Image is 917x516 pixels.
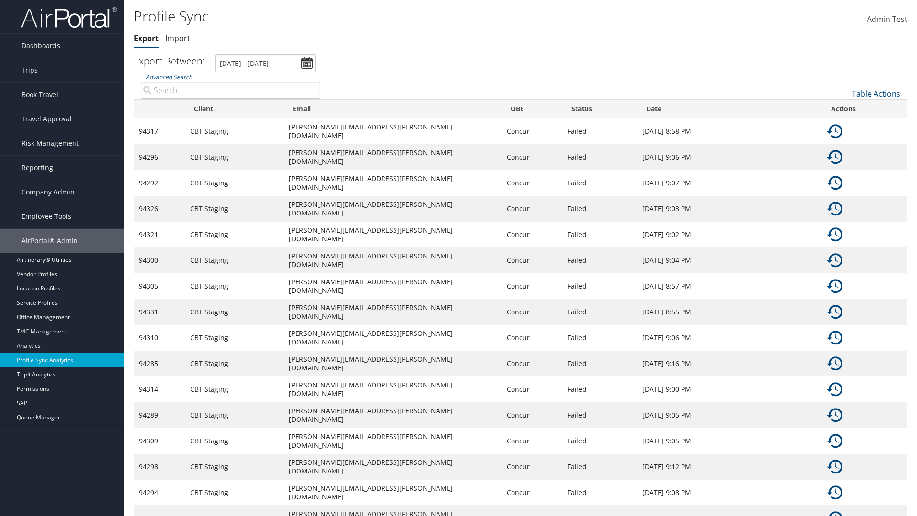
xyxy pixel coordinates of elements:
td: [PERSON_NAME][EMAIL_ADDRESS][PERSON_NAME][DOMAIN_NAME] [284,196,502,222]
td: Concur [502,196,563,222]
td: [DATE] 8:58 PM [638,118,822,144]
td: [PERSON_NAME][EMAIL_ADDRESS][PERSON_NAME][DOMAIN_NAME] [284,376,502,402]
td: Concur [502,299,563,325]
td: CBT Staging [185,428,284,454]
a: Details [827,229,842,238]
td: CBT Staging [185,325,284,351]
img: ta-history.png [827,408,842,423]
td: [PERSON_NAME][EMAIL_ADDRESS][PERSON_NAME][DOMAIN_NAME] [284,325,502,351]
span: Employee Tools [21,204,71,228]
td: 94317 [134,118,185,144]
td: [DATE] 9:03 PM [638,196,822,222]
td: Concur [502,273,563,299]
img: ta-history.png [827,459,842,474]
img: ta-history.png [827,227,842,242]
a: Details [827,358,842,367]
img: ta-history.png [827,330,842,345]
td: [PERSON_NAME][EMAIL_ADDRESS][PERSON_NAME][DOMAIN_NAME] [284,428,502,454]
span: Trips [21,58,38,82]
td: CBT Staging [185,480,284,505]
span: Reporting [21,156,53,180]
td: [DATE] 8:57 PM [638,273,822,299]
img: ta-history.png [827,279,842,294]
img: ta-history.png [827,356,842,371]
img: ta-history.png [827,433,842,449]
td: CBT Staging [185,402,284,428]
span: Travel Approval [21,107,72,131]
img: ta-history.png [827,150,842,165]
img: ta-history.png [827,485,842,500]
td: 94292 [134,170,185,196]
td: CBT Staging [185,118,284,144]
a: Details [827,307,842,316]
td: CBT Staging [185,196,284,222]
a: Import [165,33,190,43]
td: 94289 [134,402,185,428]
td: CBT Staging [185,170,284,196]
td: Failed [563,351,638,376]
td: 94294 [134,480,185,505]
a: Details [827,436,842,445]
td: [PERSON_NAME][EMAIL_ADDRESS][PERSON_NAME][DOMAIN_NAME] [284,144,502,170]
td: CBT Staging [185,299,284,325]
th: Client: activate to sort column ascending [185,100,284,118]
td: 94309 [134,428,185,454]
th: OBE: activate to sort column ascending [502,100,563,118]
td: Failed [563,170,638,196]
td: Failed [563,144,638,170]
td: CBT Staging [185,351,284,376]
a: Details [827,384,842,393]
td: 94321 [134,222,185,247]
td: [DATE] 9:02 PM [638,222,822,247]
td: Failed [563,402,638,428]
td: Concur [502,144,563,170]
img: ta-history.png [827,201,842,216]
span: Risk Management [21,131,79,155]
h1: Profile Sync [134,6,650,26]
td: [DATE] 9:00 PM [638,376,822,402]
td: Failed [563,118,638,144]
span: Company Admin [21,180,75,204]
td: CBT Staging [185,273,284,299]
th: Actions [822,100,907,118]
img: ta-history.png [827,253,842,268]
td: 94326 [134,196,185,222]
td: Concur [502,351,563,376]
img: airportal-logo.png [21,6,117,29]
td: [PERSON_NAME][EMAIL_ADDRESS][PERSON_NAME][DOMAIN_NAME] [284,351,502,376]
a: Details [827,152,842,161]
td: 94331 [134,299,185,325]
a: Details [827,410,842,419]
span: Dashboards [21,34,60,58]
span: Book Travel [21,83,58,107]
span: Admin Test [867,14,907,24]
td: [PERSON_NAME][EMAIL_ADDRESS][PERSON_NAME][DOMAIN_NAME] [284,118,502,144]
td: [PERSON_NAME][EMAIL_ADDRESS][PERSON_NAME][DOMAIN_NAME] [284,273,502,299]
td: Failed [563,273,638,299]
a: Details [827,333,842,342]
input: Advanced Search [141,82,320,99]
td: CBT Staging [185,222,284,247]
td: [PERSON_NAME][EMAIL_ADDRESS][PERSON_NAME][DOMAIN_NAME] [284,170,502,196]
h3: Export Between: [134,54,205,67]
th: Status: activate to sort column ascending [563,100,638,118]
td: CBT Staging [185,454,284,480]
td: Failed [563,376,638,402]
td: [PERSON_NAME][EMAIL_ADDRESS][PERSON_NAME][DOMAIN_NAME] [284,402,502,428]
td: 94296 [134,144,185,170]
input: [DATE] - [DATE] [215,54,316,72]
a: Details [827,126,842,135]
img: ta-history.png [827,124,842,139]
a: Table Actions [852,88,900,99]
td: [DATE] 9:08 PM [638,480,822,505]
td: Failed [563,299,638,325]
td: Concur [502,118,563,144]
td: Concur [502,454,563,480]
td: 94305 [134,273,185,299]
td: [PERSON_NAME][EMAIL_ADDRESS][PERSON_NAME][DOMAIN_NAME] [284,480,502,505]
td: [PERSON_NAME][EMAIL_ADDRESS][PERSON_NAME][DOMAIN_NAME] [284,247,502,273]
td: [DATE] 9:07 PM [638,170,822,196]
td: [DATE] 9:05 PM [638,428,822,454]
td: CBT Staging [185,376,284,402]
td: Concur [502,480,563,505]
